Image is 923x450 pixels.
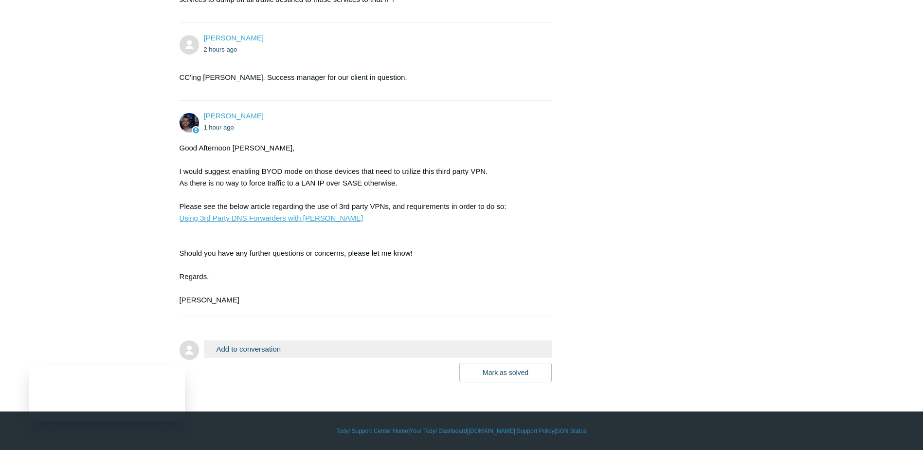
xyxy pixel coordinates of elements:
[410,427,467,435] a: Your Todyl Dashboard
[204,112,264,120] span: Connor Davis
[336,427,408,435] a: Todyl Support Center Home
[459,363,552,382] button: Mark as solved
[204,112,264,120] a: [PERSON_NAME]
[204,124,234,131] time: 10/07/2025, 11:39
[556,427,587,435] a: SGN Status
[517,427,554,435] a: Support Policy
[204,34,264,42] span: Charles Perkins
[180,72,543,83] p: CC'ing [PERSON_NAME], Success manager for our client in question.
[180,214,363,222] a: Using 3rd Party DNS Forwarders with [PERSON_NAME]
[204,34,264,42] a: [PERSON_NAME]
[469,427,515,435] a: [DOMAIN_NAME]
[180,427,744,435] div: | | | |
[29,365,185,421] iframe: Todyl Status
[204,46,237,53] time: 10/07/2025, 10:43
[204,340,552,357] button: Add to conversation
[180,142,543,306] div: Good Afternoon [PERSON_NAME], I would suggest enabling BYOD mode on those devices that need to ut...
